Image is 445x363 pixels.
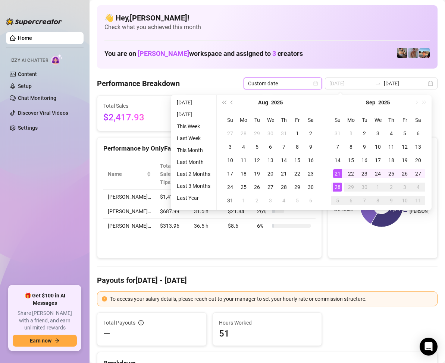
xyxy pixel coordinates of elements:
[373,142,382,151] div: 10
[360,129,369,138] div: 2
[239,129,248,138] div: 28
[250,180,264,194] td: 2025-08-26
[347,196,355,205] div: 6
[138,320,144,325] span: info-circle
[253,156,261,165] div: 12
[258,95,268,110] button: Choose a month
[387,183,396,192] div: 2
[174,110,213,119] li: [DATE]
[331,194,344,207] td: 2025-10-05
[226,129,235,138] div: 27
[293,129,302,138] div: 1
[291,180,304,194] td: 2025-08-29
[248,78,317,89] span: Custom date
[279,142,288,151] div: 7
[385,194,398,207] td: 2025-10-09
[371,127,385,140] td: 2025-09-03
[250,140,264,154] td: 2025-08-05
[223,219,253,233] td: $8.6
[331,167,344,180] td: 2025-09-21
[400,156,409,165] div: 19
[237,127,250,140] td: 2025-07-28
[371,154,385,167] td: 2025-09-17
[414,183,423,192] div: 4
[174,98,213,107] li: [DATE]
[264,194,277,207] td: 2025-09-03
[103,111,171,125] span: $2,417.93
[344,140,358,154] td: 2025-09-08
[385,127,398,140] td: 2025-09-04
[266,196,275,205] div: 3
[156,159,189,190] th: Total Sales & Tips
[306,183,315,192] div: 30
[411,167,425,180] td: 2025-09-27
[18,71,37,77] a: Content
[375,81,381,86] span: to
[387,196,396,205] div: 9
[253,142,261,151] div: 5
[189,204,224,219] td: 31.5 h
[272,50,276,57] span: 3
[257,207,269,215] span: 26 %
[304,180,317,194] td: 2025-08-30
[304,194,317,207] td: 2025-09-06
[219,328,316,340] span: 51
[226,156,235,165] div: 10
[387,169,396,178] div: 25
[333,183,342,192] div: 28
[331,113,344,127] th: Su
[279,183,288,192] div: 28
[398,154,411,167] td: 2025-09-19
[253,129,261,138] div: 29
[104,23,430,31] span: Check what you achieved this month
[156,219,189,233] td: $313.96
[414,196,423,205] div: 11
[253,183,261,192] div: 26
[360,142,369,151] div: 9
[277,140,291,154] td: 2025-08-07
[414,156,423,165] div: 20
[331,127,344,140] td: 2025-08-31
[13,335,77,347] button: Earn nowarrow-right
[13,310,77,332] span: Share [PERSON_NAME] with a friend, and earn unlimited rewards
[264,180,277,194] td: 2025-08-27
[279,169,288,178] div: 21
[360,196,369,205] div: 7
[223,154,237,167] td: 2025-08-10
[358,180,371,194] td: 2025-09-30
[398,194,411,207] td: 2025-10-10
[371,140,385,154] td: 2025-09-10
[387,156,396,165] div: 18
[385,180,398,194] td: 2025-10-02
[291,167,304,180] td: 2025-08-22
[398,180,411,194] td: 2025-10-03
[347,129,355,138] div: 1
[239,196,248,205] div: 1
[387,142,396,151] div: 11
[411,180,425,194] td: 2025-10-04
[237,194,250,207] td: 2025-09-01
[347,142,355,151] div: 8
[293,183,302,192] div: 29
[277,113,291,127] th: Th
[223,180,237,194] td: 2025-08-24
[226,196,235,205] div: 31
[373,183,382,192] div: 1
[104,13,430,23] h4: 👋 Hey, [PERSON_NAME] !
[279,156,288,165] div: 14
[97,275,438,285] h4: Payouts for [DATE] - [DATE]
[277,194,291,207] td: 2025-09-04
[219,319,316,327] span: Hours Worked
[237,113,250,127] th: Mo
[344,154,358,167] td: 2025-09-15
[304,113,317,127] th: Sa
[371,113,385,127] th: We
[291,194,304,207] td: 2025-09-05
[103,319,135,327] span: Total Payouts
[344,180,358,194] td: 2025-09-29
[291,113,304,127] th: Fr
[103,190,156,204] td: [PERSON_NAME]…
[344,167,358,180] td: 2025-09-22
[371,180,385,194] td: 2025-10-01
[264,127,277,140] td: 2025-07-30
